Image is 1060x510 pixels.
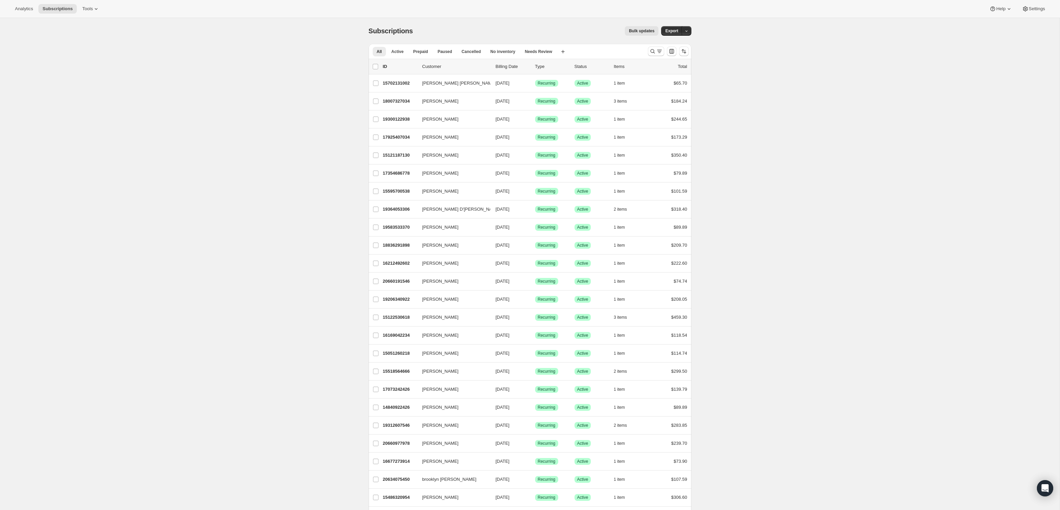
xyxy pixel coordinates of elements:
span: $318.40 [671,207,687,212]
span: $118.54 [671,333,687,338]
div: 20634075450brooklyn [PERSON_NAME][DATE]SuccessRecurringSuccessActive1 item$107.59 [383,475,687,484]
div: 16169042234[PERSON_NAME][DATE]SuccessRecurringSuccessActive1 item$118.54 [383,331,687,340]
span: [PERSON_NAME] [422,314,459,321]
span: Active [577,495,588,500]
button: [PERSON_NAME] D'[PERSON_NAME] [418,204,486,215]
span: 3 items [614,315,627,320]
p: 20660191546 [383,278,417,285]
span: 1 item [614,171,625,176]
span: Recurring [538,333,555,338]
span: [PERSON_NAME] [422,422,459,429]
span: [DATE] [496,333,510,338]
div: 20660977978[PERSON_NAME][DATE]SuccessRecurringSuccessActive1 item$239.70 [383,439,687,448]
button: [PERSON_NAME] [418,96,486,107]
span: [DATE] [496,189,510,194]
div: 15122530618[PERSON_NAME][DATE]SuccessRecurringSuccessActive3 items$459.30 [383,313,687,322]
span: [DATE] [496,135,510,140]
span: Recurring [538,387,555,392]
span: $107.59 [671,477,687,482]
span: [DATE] [496,207,510,212]
button: 1 item [614,493,633,502]
span: 1 item [614,351,625,356]
button: 1 item [614,151,633,160]
button: 1 item [614,259,633,268]
span: Settings [1029,6,1045,12]
span: [PERSON_NAME] [422,170,459,177]
button: [PERSON_NAME] [418,222,486,233]
button: 1 item [614,133,633,142]
span: Active [577,441,588,446]
span: Recurring [538,99,555,104]
span: 1 item [614,441,625,446]
button: Settings [1018,4,1049,14]
span: Active [577,189,588,194]
span: [DATE] [496,117,510,122]
span: All [377,49,382,54]
span: brooklyn [PERSON_NAME] [422,476,477,483]
p: Total [678,63,687,70]
button: 1 item [614,475,633,484]
span: $222.60 [671,261,687,266]
span: No inventory [490,49,515,54]
button: 1 item [614,439,633,448]
button: 1 item [614,223,633,232]
div: 19583533370[PERSON_NAME][DATE]SuccessRecurringSuccessActive1 item$89.89 [383,223,687,232]
span: Cancelled [462,49,481,54]
button: 3 items [614,313,635,322]
span: Recurring [538,459,555,464]
button: 1 item [614,457,633,466]
p: 19300122938 [383,116,417,123]
span: Active [577,225,588,230]
span: [PERSON_NAME] [422,116,459,123]
span: 1 item [614,225,625,230]
span: Active [577,351,588,356]
span: 1 item [614,81,625,86]
span: $350.40 [671,153,687,158]
button: 1 item [614,349,633,358]
span: Tools [82,6,93,12]
button: 1 item [614,403,633,412]
span: Active [577,387,588,392]
div: 17354686778[PERSON_NAME][DATE]SuccessRecurringSuccessActive1 item$79.89 [383,169,687,178]
button: [PERSON_NAME] [418,402,486,413]
span: 2 items [614,369,627,374]
span: 1 item [614,261,625,266]
span: Active [577,243,588,248]
button: Analytics [11,4,37,14]
button: 1 item [614,78,633,88]
span: Recurring [538,135,555,140]
button: [PERSON_NAME] [418,132,486,143]
span: Paused [438,49,452,54]
span: $173.29 [671,135,687,140]
span: Active [577,297,588,302]
span: Recurring [538,225,555,230]
span: Recurring [538,189,555,194]
span: [PERSON_NAME] [422,440,459,447]
span: Recurring [538,369,555,374]
div: 19312607546[PERSON_NAME][DATE]SuccessRecurringSuccessActive2 items$283.85 [383,421,687,430]
span: Active [577,117,588,122]
button: 1 item [614,169,633,178]
span: Active [577,405,588,410]
p: 15518564666 [383,368,417,375]
span: Subscriptions [369,27,413,35]
span: Active [577,369,588,374]
span: [DATE] [496,369,510,374]
span: 1 item [614,387,625,392]
p: 17354686778 [383,170,417,177]
p: 16212492602 [383,260,417,267]
span: [DATE] [496,99,510,104]
span: Bulk updates [629,28,654,34]
button: [PERSON_NAME] [418,438,486,449]
span: Active [577,315,588,320]
button: [PERSON_NAME] [418,456,486,467]
span: $209.70 [671,243,687,248]
button: 2 items [614,367,635,376]
div: Type [535,63,569,70]
button: [PERSON_NAME] [418,366,486,377]
span: $89.89 [674,405,687,410]
span: $459.30 [671,315,687,320]
button: 1 item [614,277,633,286]
button: [PERSON_NAME] [418,330,486,341]
span: 1 item [614,477,625,482]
